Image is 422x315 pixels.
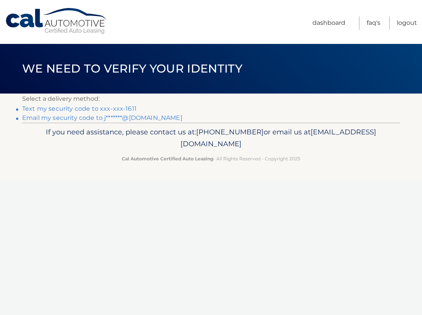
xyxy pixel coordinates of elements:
a: Logout [397,16,417,30]
a: Email my security code to j*******@[DOMAIN_NAME] [22,114,182,121]
a: Text my security code to xxx-xxx-1611 [22,105,137,112]
p: If you need assistance, please contact us at: or email us at [27,126,395,150]
p: Select a delivery method: [22,94,400,104]
a: Dashboard [312,16,345,30]
a: Cal Automotive [5,8,108,35]
span: [PHONE_NUMBER] [196,128,264,136]
strong: Cal Automotive Certified Auto Leasing [122,156,213,162]
p: - All Rights Reserved - Copyright 2025 [27,155,395,163]
span: We need to verify your identity [22,61,242,76]
a: FAQ's [367,16,380,30]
